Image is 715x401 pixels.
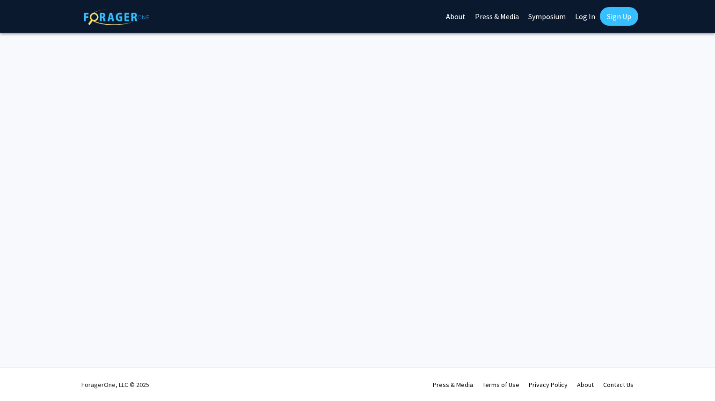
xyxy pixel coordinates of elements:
[603,380,634,389] a: Contact Us
[600,7,638,26] a: Sign Up
[433,380,473,389] a: Press & Media
[529,380,568,389] a: Privacy Policy
[81,368,149,401] div: ForagerOne, LLC © 2025
[84,9,149,25] img: ForagerOne Logo
[482,380,519,389] a: Terms of Use
[577,380,594,389] a: About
